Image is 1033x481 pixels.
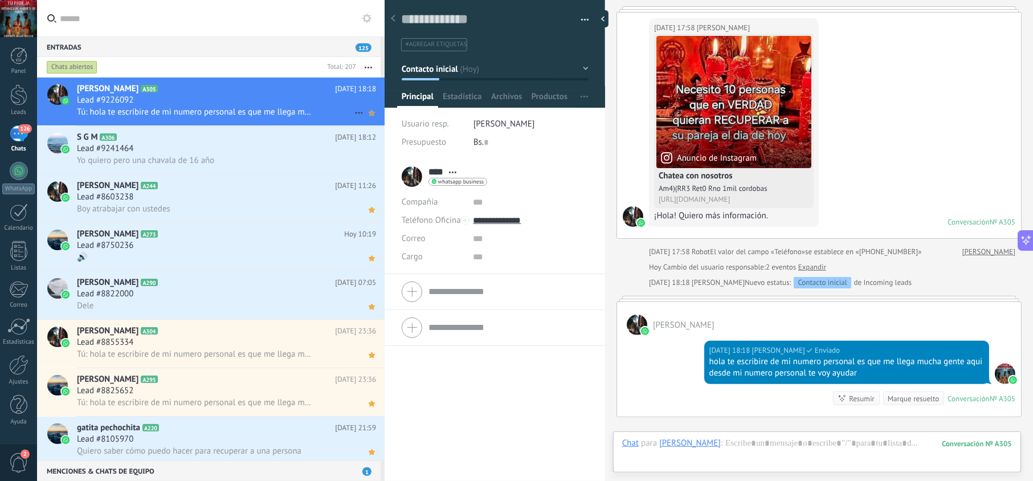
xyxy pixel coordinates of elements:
[766,262,796,273] span: 2 eventos
[77,107,313,117] span: Tú: hola te escribire de mi numero personal es que me llega mucha gente aqui desde mi numero pers...
[47,60,97,74] div: Chats abiertos
[77,374,138,385] span: [PERSON_NAME]
[948,394,990,403] div: Conversación
[141,85,157,92] span: A305
[2,418,35,426] div: Ayuda
[77,252,88,263] span: 🔊
[794,277,851,288] div: Contacto inicial
[990,217,1015,227] div: № A305
[37,223,385,271] a: avataricon[PERSON_NAME]A273Hoy 10:19Lead #8750236🔊
[2,301,35,309] div: Correo
[661,152,757,164] div: Anuncio de Instagram
[402,230,426,248] button: Correo
[692,247,710,256] span: Robot
[141,230,157,238] span: A273
[37,320,385,368] a: avataricon[PERSON_NAME]A304[DATE] 23:36Lead #8855334Tú: hola te escribire de mi numero personal e...
[142,424,159,431] span: A220
[402,91,434,108] span: Principal
[62,388,70,396] img: icon
[659,184,809,193] div: Am4)(RR3 Ret0 Rno 1mil cordobas
[942,439,1012,449] div: 305
[2,184,35,194] div: WhatsApp
[335,374,376,385] span: [DATE] 23:36
[362,467,371,476] span: 1
[710,246,805,258] span: El valor del campo «Teléfono»
[141,376,157,383] span: A295
[77,288,133,300] span: Lead #8822000
[77,132,97,143] span: S G M
[641,438,657,449] span: para
[335,132,376,143] span: [DATE] 18:12
[77,277,138,288] span: [PERSON_NAME]
[623,206,643,227] span: ruiz
[402,252,423,261] span: Cargo
[77,325,138,337] span: [PERSON_NAME]
[37,368,385,416] a: avataricon[PERSON_NAME]A295[DATE] 23:36Lead #8825652Tú: hola te escribire de mi numero personal e...
[402,133,465,152] div: Presupuesto
[402,233,426,244] span: Correo
[77,349,313,360] span: Tú: hola te escribire de mi numero personal es que me llega mucha gente aqui
[77,446,301,456] span: Quiero saber cómo puedo hacer para recuperar a una persona
[597,10,609,27] div: Ocultar
[37,78,385,125] a: avataricon[PERSON_NAME]A305[DATE] 18:18Lead #9226092Tú: hola te escribire de mi numero personal e...
[649,277,692,288] div: [DATE] 18:18
[335,180,376,191] span: [DATE] 11:26
[335,277,376,288] span: [DATE] 07:05
[659,170,809,182] h4: Chatea con nosotros
[443,91,482,108] span: Estadísticas
[37,36,381,57] div: Entradas
[77,422,140,434] span: gatita pechochita
[805,246,922,258] span: se establece en «[PHONE_NUMBER]»
[815,345,840,356] span: Enviado
[2,109,35,116] div: Leads
[2,264,35,272] div: Listas
[532,91,568,108] span: Productos
[77,434,133,445] span: Lead #8105970
[659,195,809,203] div: [URL][DOMAIN_NAME]
[948,217,990,227] div: Conversación
[709,345,752,356] div: [DATE] 18:18
[653,320,714,331] span: ruiz
[745,277,912,288] div: de Incoming leads
[77,385,133,397] span: Lead #8825652
[402,115,465,133] div: Usuario resp.
[141,182,157,189] span: A244
[62,145,70,153] img: icon
[62,291,70,299] img: icon
[77,397,313,408] span: Tú: hola te escribire de mi numero personal es que me llega mucha gente aqui
[402,211,461,230] button: Teléfono Oficina
[491,91,522,108] span: Archivos
[356,43,371,52] span: 125
[77,83,138,95] span: [PERSON_NAME]
[709,356,984,379] div: hola te escribire de mi numero personal es que me llega mucha gente aqui desde mi numero personal...
[402,248,464,266] div: Cargo
[402,137,446,148] span: Presupuesto
[888,393,939,404] div: Marque resuelto
[1009,376,1017,384] img: waba.svg
[37,271,385,319] a: avataricon[PERSON_NAME]A290[DATE] 07:05Lead #8822000Dele
[2,145,35,153] div: Chats
[37,126,385,174] a: avatariconS G MA306[DATE] 18:12Lead #9241464Yo quiero pero una chavala de 16 año
[637,219,645,227] img: waba.svg
[962,246,1015,258] a: [PERSON_NAME]
[37,174,385,222] a: avataricon[PERSON_NAME]A244[DATE] 11:26Lead #8603238Boy atrabajar con ustedes
[77,143,133,154] span: Lead #9241464
[77,155,214,166] span: Yo quiero pero una chavala de 16 año
[649,246,692,258] div: [DATE] 17:58
[649,262,663,273] div: Hoy
[77,203,170,214] span: Boy atrabajar con ustedes
[77,191,133,203] span: Lead #8603238
[77,300,93,311] span: Dele
[335,83,376,95] span: [DATE] 18:18
[649,262,826,273] div: Cambio del usuario responsable:
[721,438,722,449] span: :
[77,95,133,106] span: Lead #9226092
[2,225,35,232] div: Calendario
[692,278,745,287] span: jesus hernandez
[438,179,484,185] span: whatsapp business
[473,133,589,152] div: Bs.
[37,417,385,464] a: avataricongatita pechochitaA220[DATE] 21:59Lead #8105970Quiero saber cómo puedo hacer para recupe...
[849,393,875,404] div: Resumir
[335,325,376,337] span: [DATE] 23:36
[62,242,70,250] img: icon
